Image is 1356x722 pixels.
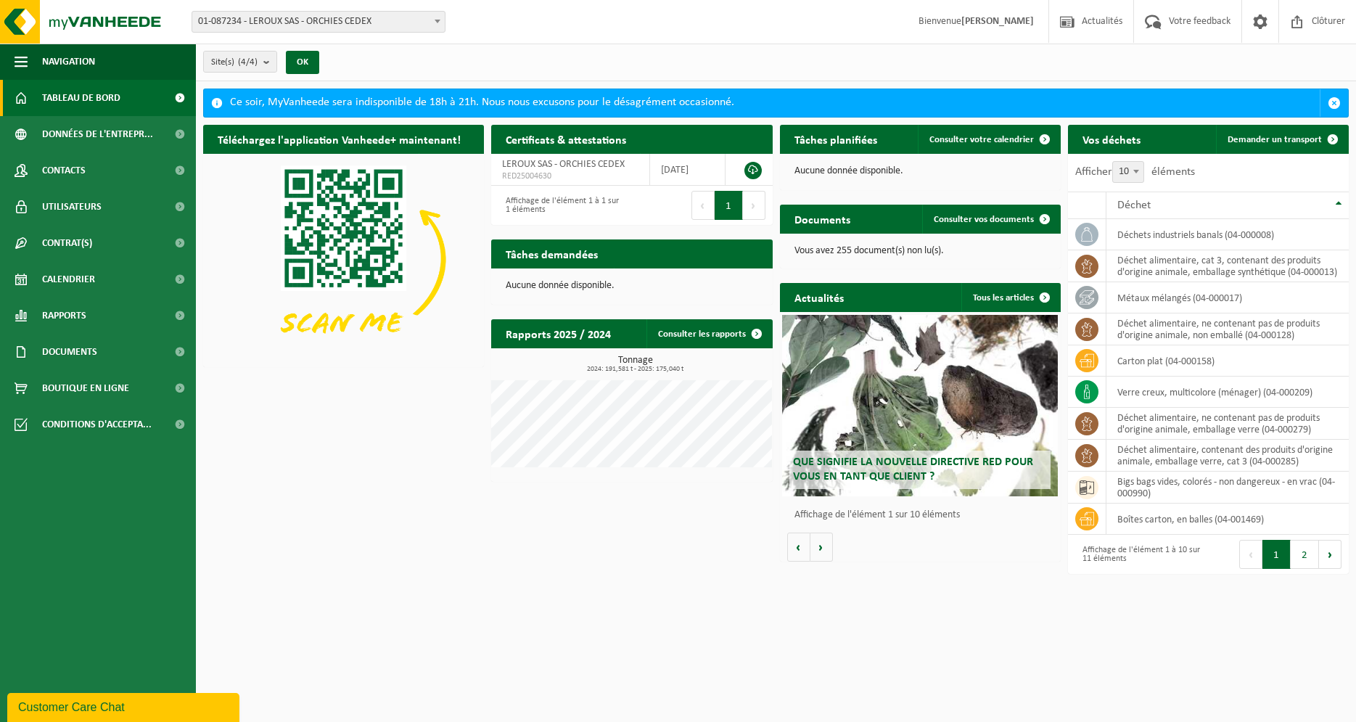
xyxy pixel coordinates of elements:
button: Previous [691,191,715,220]
span: LEROUX SAS - ORCHIES CEDEX [502,159,625,170]
button: 1 [715,191,743,220]
count: (4/4) [238,57,258,67]
button: 1 [1262,540,1291,569]
button: Vorige [787,533,810,562]
span: Conditions d'accepta... [42,406,152,443]
span: Site(s) [211,52,258,73]
span: 01-087234 - LEROUX SAS - ORCHIES CEDEX [192,12,445,32]
td: bigs bags vides, colorés - non dangereux - en vrac (04-000990) [1106,472,1349,504]
span: Contacts [42,152,86,189]
button: Volgende [810,533,833,562]
span: 10 [1112,161,1144,183]
span: Navigation [42,44,95,80]
td: [DATE] [650,154,726,186]
span: Calendrier [42,261,95,298]
a: Consulter votre calendrier [918,125,1059,154]
a: Demander un transport [1216,125,1347,154]
h2: Actualités [780,283,858,311]
td: métaux mélangés (04-000017) [1106,282,1349,313]
button: OK [286,51,319,74]
button: 2 [1291,540,1319,569]
span: Utilisateurs [42,189,102,225]
p: Aucune donnée disponible. [794,166,1046,176]
span: Tableau de bord [42,80,120,116]
h2: Rapports 2025 / 2024 [491,319,625,348]
button: Next [743,191,765,220]
h2: Téléchargez l'application Vanheede+ maintenant! [203,125,475,153]
h2: Documents [780,205,865,233]
span: Demander un transport [1228,135,1322,144]
td: boîtes carton, en balles (04-001469) [1106,504,1349,535]
img: Download de VHEPlus App [203,154,484,364]
a: Que signifie la nouvelle directive RED pour vous en tant que client ? [782,315,1058,496]
div: Affichage de l'élément 1 à 10 sur 11 éléments [1075,538,1201,570]
span: Documents [42,334,97,370]
strong: [PERSON_NAME] [961,16,1034,27]
td: déchet alimentaire, ne contenant pas de produits d'origine animale, non emballé (04-000128) [1106,313,1349,345]
button: Previous [1239,540,1262,569]
a: Consulter vos documents [922,205,1059,234]
span: RED25004630 [502,171,638,182]
h2: Vos déchets [1068,125,1155,153]
h2: Tâches planifiées [780,125,892,153]
td: déchet alimentaire, contenant des produits d'origine animale, emballage verre, cat 3 (04-000285) [1106,440,1349,472]
span: Rapports [42,298,86,334]
span: 01-087234 - LEROUX SAS - ORCHIES CEDEX [192,11,445,33]
td: carton plat (04-000158) [1106,345,1349,377]
a: Consulter les rapports [646,319,771,348]
span: Données de l'entrepr... [42,116,153,152]
span: Que signifie la nouvelle directive RED pour vous en tant que client ? [793,456,1033,482]
p: Affichage de l'élément 1 sur 10 éléments [794,510,1053,520]
td: déchets industriels banals (04-000008) [1106,219,1349,250]
div: Affichage de l'élément 1 à 1 sur 1 éléments [498,189,625,221]
span: Boutique en ligne [42,370,129,406]
button: Site(s)(4/4) [203,51,277,73]
button: Next [1319,540,1341,569]
span: Consulter votre calendrier [929,135,1034,144]
span: Contrat(s) [42,225,92,261]
td: déchet alimentaire, cat 3, contenant des produits d'origine animale, emballage synthétique (04-00... [1106,250,1349,282]
div: Ce soir, MyVanheede sera indisponible de 18h à 21h. Nous nous excusons pour le désagrément occasi... [230,89,1320,117]
iframe: chat widget [7,690,242,722]
span: Consulter vos documents [934,215,1034,224]
p: Aucune donnée disponible. [506,281,757,291]
a: Tous les articles [961,283,1059,312]
h3: Tonnage [498,356,772,373]
label: Afficher éléments [1075,166,1195,178]
p: Vous avez 255 document(s) non lu(s). [794,246,1046,256]
span: 2024: 191,581 t - 2025: 175,040 t [498,366,772,373]
h2: Certificats & attestations [491,125,641,153]
td: verre creux, multicolore (ménager) (04-000209) [1106,377,1349,408]
h2: Tâches demandées [491,239,612,268]
span: Déchet [1117,200,1151,211]
span: 10 [1113,162,1143,182]
td: déchet alimentaire, ne contenant pas de produits d'origine animale, emballage verre (04-000279) [1106,408,1349,440]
